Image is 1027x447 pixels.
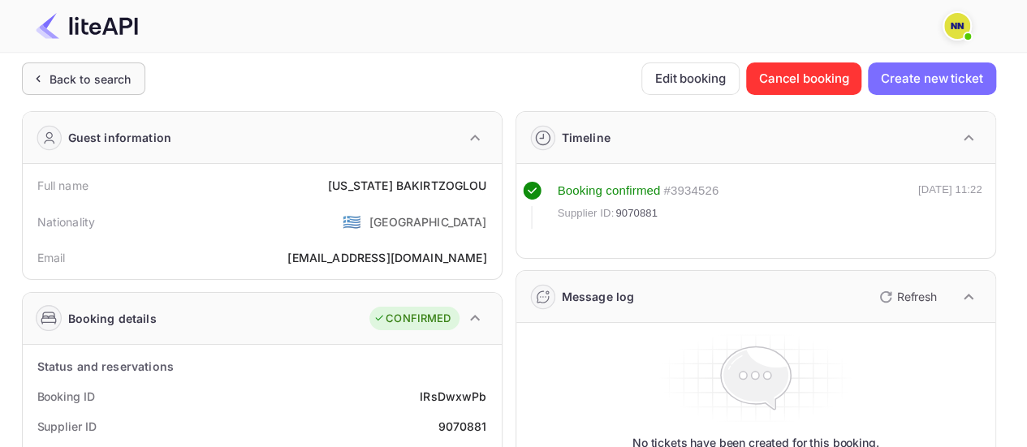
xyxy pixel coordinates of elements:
div: CONFIRMED [373,311,451,327]
button: Edit booking [641,62,740,95]
img: LiteAPI Logo [36,13,138,39]
div: 9070881 [438,418,486,435]
div: Booking details [68,310,157,327]
div: Full name [37,177,88,194]
div: [US_STATE] BAKIRTZOGLOU [328,177,486,194]
p: Refresh [897,288,937,305]
div: Status and reservations [37,358,174,375]
button: Refresh [869,284,943,310]
div: Supplier ID [37,418,97,435]
div: IRsDwxwPb [420,388,486,405]
span: United States [343,207,361,236]
div: [DATE] 11:22 [918,182,982,229]
div: Nationality [37,213,96,230]
button: Cancel booking [746,62,862,95]
div: Timeline [562,129,611,146]
span: 9070881 [615,205,658,221]
span: Supplier ID: [558,205,615,221]
div: Booking ID [37,388,95,405]
div: [GEOGRAPHIC_DATA] [369,213,487,230]
div: [EMAIL_ADDRESS][DOMAIN_NAME] [287,249,486,266]
img: N/A N/A [944,13,970,39]
div: # 3934526 [663,182,718,200]
button: Create new ticket [868,62,995,95]
div: Booking confirmed [558,182,661,200]
div: Message log [562,288,635,305]
div: Email [37,249,66,266]
div: Back to search [50,71,132,88]
div: Guest information [68,129,172,146]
